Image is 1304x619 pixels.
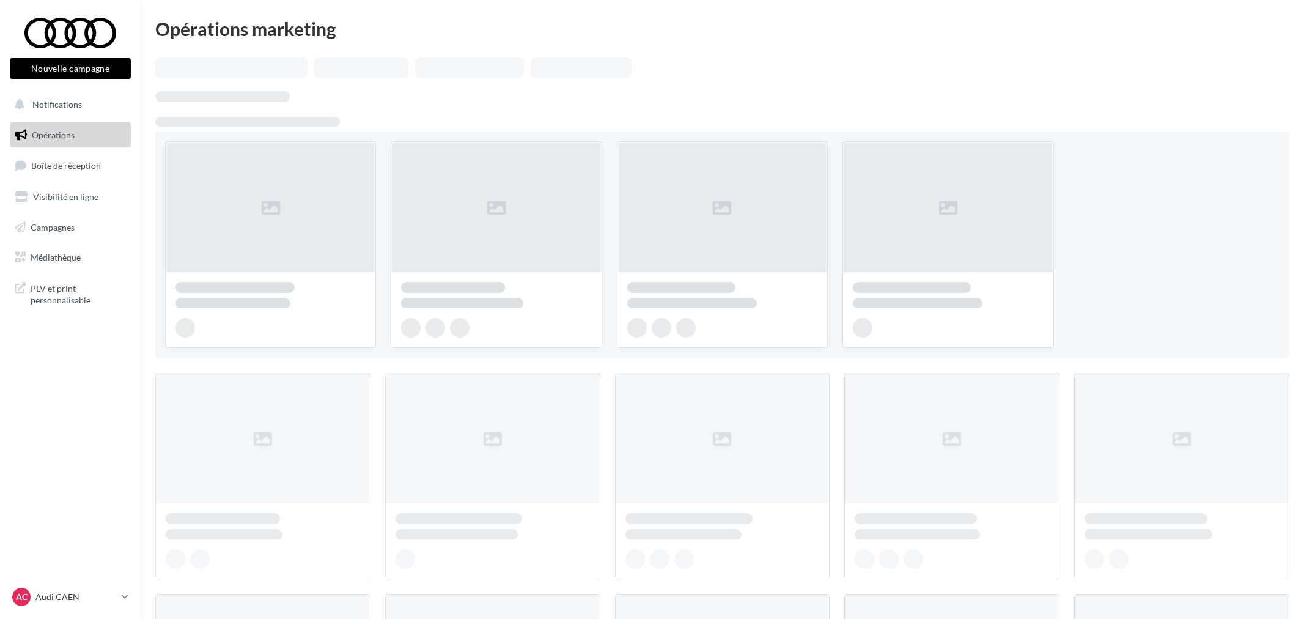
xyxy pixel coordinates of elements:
a: Médiathèque [7,245,133,270]
span: Opérations [32,130,75,140]
span: Médiathèque [31,252,81,262]
a: Opérations [7,122,133,148]
a: AC Audi CAEN [10,585,131,609]
a: PLV et print personnalisable [7,275,133,311]
a: Boîte de réception [7,152,133,179]
button: Notifications [7,92,128,117]
p: Audi CAEN [35,591,117,603]
a: Visibilité en ligne [7,184,133,210]
div: Opérations marketing [155,20,1289,38]
button: Nouvelle campagne [10,58,131,79]
span: Visibilité en ligne [33,191,98,202]
span: Campagnes [31,221,75,232]
span: Notifications [32,99,82,109]
span: AC [16,591,28,603]
span: Boîte de réception [31,160,101,171]
span: PLV et print personnalisable [31,280,126,306]
a: Campagnes [7,215,133,240]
